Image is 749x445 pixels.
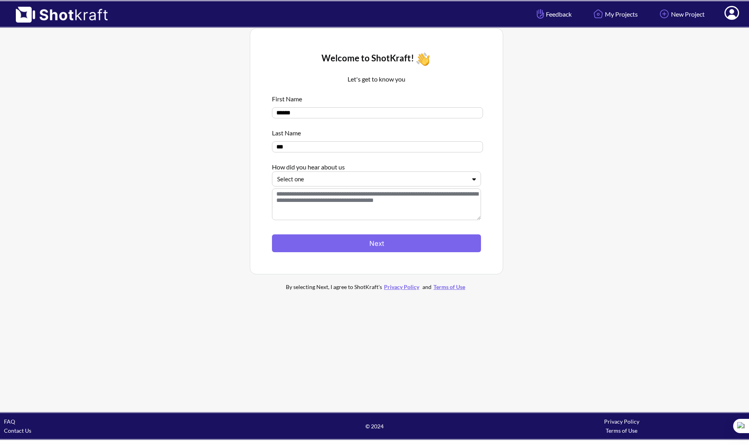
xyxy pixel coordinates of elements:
[270,282,483,291] div: By selecting Next, I agree to ShotKraft's and
[272,50,481,68] div: Welcome to ShotKraft!
[658,7,671,21] img: Add Icon
[498,426,745,435] div: Terms of Use
[4,418,15,425] a: FAQ
[272,124,481,137] div: Last Name
[432,283,467,290] a: Terms of Use
[591,7,605,21] img: Home Icon
[586,4,644,25] a: My Projects
[251,422,498,431] span: © 2024
[272,90,481,103] div: First Name
[652,4,711,25] a: New Project
[414,50,432,68] img: Wave Icon
[498,417,745,426] div: Privacy Policy
[535,10,572,19] span: Feedback
[4,427,31,434] a: Contact Us
[272,158,481,171] div: How did you hear about us
[272,74,481,84] p: Let's get to know you
[535,7,546,21] img: Hand Icon
[272,234,481,252] button: Next
[382,283,421,290] a: Privacy Policy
